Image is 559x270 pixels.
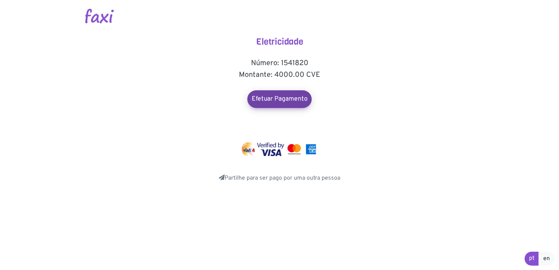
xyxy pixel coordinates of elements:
[206,37,353,47] h4: Eletricidade
[206,59,353,68] h5: Número: 1541820
[286,142,303,156] img: mastercard
[525,252,539,266] a: pt
[219,175,340,182] a: Partilhe para ser pago por uma outra pessoa
[539,252,555,266] a: en
[241,142,256,156] img: vinti4
[206,71,353,79] h5: Montante: 4000.00 CVE
[257,142,284,156] img: visa
[247,90,312,108] a: Efetuar Pagamento
[304,142,318,156] img: mastercard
